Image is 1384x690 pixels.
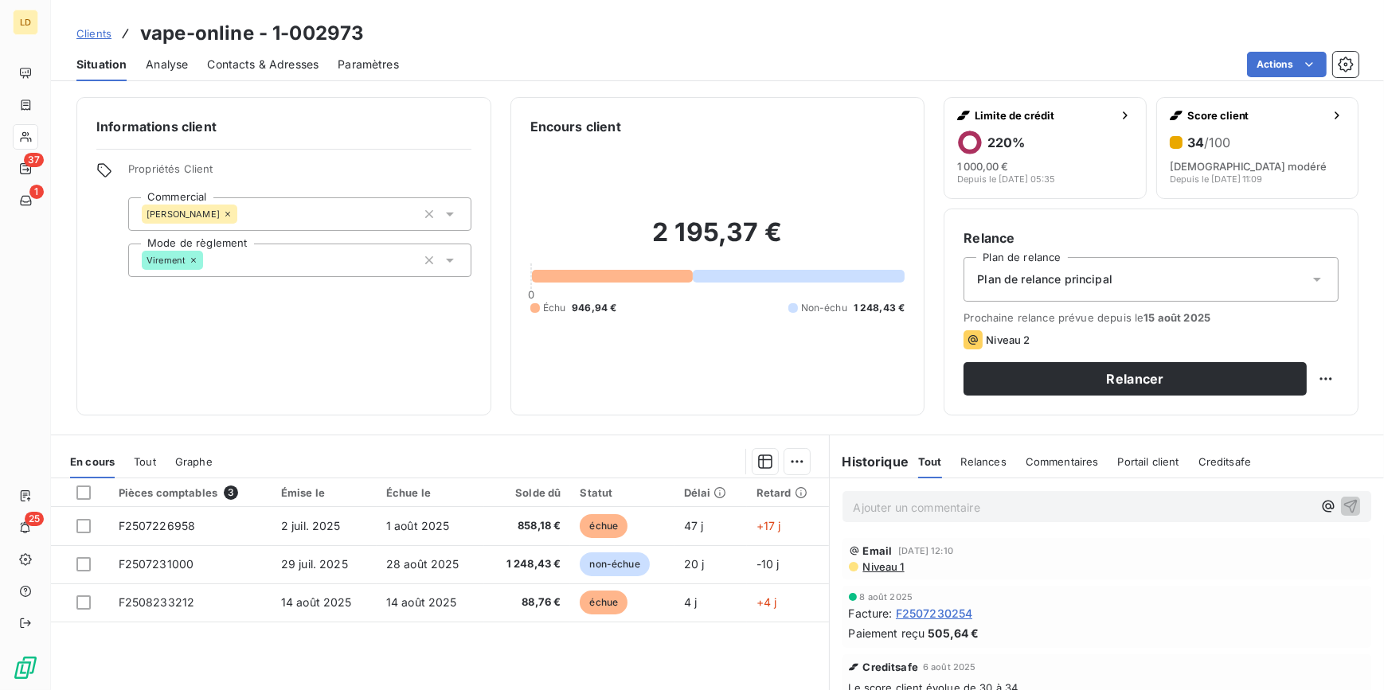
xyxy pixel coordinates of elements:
span: Score client [1187,109,1324,122]
h6: 220 % [987,134,1025,150]
button: Limite de crédit220%1 000,00 €Depuis le [DATE] 05:35 [944,97,1146,199]
span: Virement [147,255,186,265]
span: Facture : [849,605,893,622]
span: F2507226958 [119,519,196,532]
span: Creditsafe [1198,455,1252,468]
span: F2508233212 [119,595,195,609]
span: Depuis le [DATE] 11:09 [1170,174,1263,184]
span: 28 août 2025 [386,557,459,571]
div: LD [13,10,38,35]
span: En cours [70,455,115,468]
span: Propriétés Client [128,162,471,185]
input: Ajouter une valeur [237,207,250,221]
div: Pièces comptables [119,485,262,500]
span: Paramètres [338,57,399,72]
span: non-échue [580,552,649,576]
span: 29 juil. 2025 [281,557,348,571]
button: Relancer [964,362,1307,396]
span: 946,94 € [572,301,616,315]
a: 1 [13,188,37,213]
span: 1 248,43 € [854,301,905,315]
span: Paiement reçu [849,625,925,641]
button: Score client34/100[DEMOGRAPHIC_DATA] modéréDepuis le [DATE] 11:09 [1156,97,1359,199]
h6: Relance [964,228,1339,248]
span: Analyse [146,57,188,72]
div: Émise le [281,486,367,499]
img: Logo LeanPay [13,655,38,680]
span: 3 [224,485,238,500]
span: -10 j [757,557,780,571]
div: Solde dû [494,486,561,499]
span: 20 j [684,557,705,571]
span: [DATE] 12:10 [898,546,953,556]
h6: Historique [830,452,909,471]
span: 14 août 2025 [386,595,457,609]
span: Depuis le [DATE] 05:35 [957,174,1055,184]
span: 4 j [684,595,697,609]
span: échue [580,514,627,538]
span: Relances [961,455,1007,468]
span: 25 [25,512,44,526]
div: Retard [757,486,819,499]
a: Clients [76,25,111,41]
span: 6 août 2025 [923,662,976,672]
span: Portail client [1118,455,1179,468]
span: Niveau 1 [862,560,905,573]
button: Actions [1247,52,1327,77]
span: /100 [1204,134,1230,150]
span: 1 248,43 € [494,556,561,572]
span: Graphe [175,455,213,468]
span: Échu [543,301,566,315]
span: 47 j [684,519,704,532]
span: Non-échu [801,301,847,315]
span: +4 j [757,595,777,609]
span: 1 août 2025 [386,519,450,532]
span: 14 août 2025 [281,595,352,609]
a: 37 [13,156,37,181]
span: [PERSON_NAME] [147,209,220,219]
span: Tout [134,455,156,468]
span: 15 août 2025 [1144,311,1210,324]
span: 505,64 € [928,625,979,641]
div: Statut [580,486,664,499]
span: +17 j [757,519,781,532]
h6: Informations client [96,117,471,136]
span: Tout [918,455,942,468]
span: Prochaine relance prévue depuis le [964,311,1339,324]
span: Email [863,544,893,557]
span: Creditsafe [863,661,919,673]
span: Clients [76,27,111,40]
h3: vape-online - 1-002973 [140,19,364,48]
span: Limite de crédit [975,109,1112,122]
span: 858,18 € [494,518,561,534]
span: Plan de relance principal [977,271,1112,287]
span: échue [580,591,627,614]
span: 0 [528,288,534,301]
span: Contacts & Adresses [207,57,319,72]
iframe: Intercom live chat [1330,636,1368,674]
span: [DEMOGRAPHIC_DATA] modéré [1170,160,1327,173]
span: F2507230254 [896,605,973,622]
h6: Encours client [530,117,621,136]
h2: 2 195,37 € [530,216,905,264]
span: 2 juil. 2025 [281,519,341,532]
span: Commentaires [1026,455,1099,468]
span: 1 000,00 € [957,160,1008,173]
div: Échue le [386,486,475,499]
div: Délai [684,486,737,499]
span: 8 août 2025 [860,592,913,602]
span: Niveau 2 [986,333,1030,346]
input: Ajouter une valeur [203,253,216,267]
span: Situation [76,57,127,72]
span: F2507231000 [119,557,194,571]
span: 88,76 € [494,594,561,610]
span: 37 [24,153,44,167]
span: 1 [29,185,44,199]
h6: 34 [1187,134,1230,150]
